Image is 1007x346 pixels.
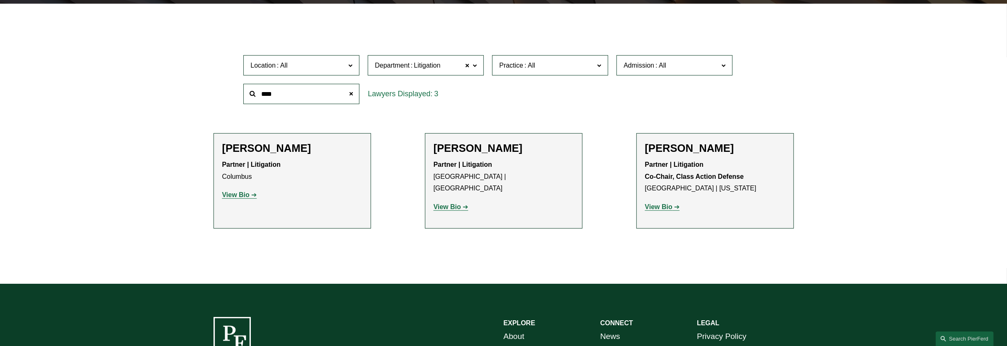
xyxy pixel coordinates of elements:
span: 3 [434,90,438,98]
strong: LEGAL [697,319,719,327]
strong: Partner | Litigation [222,161,281,168]
a: View Bio [434,203,468,210]
span: Practice [499,62,523,69]
span: Department [375,62,410,69]
a: View Bio [222,191,257,198]
a: News [600,329,620,344]
strong: View Bio [434,203,461,210]
a: About [504,329,524,344]
h2: [PERSON_NAME] [434,142,574,155]
p: Columbus [222,159,362,183]
a: Privacy Policy [697,329,746,344]
strong: View Bio [645,203,672,210]
strong: Partner | Litigation Co-Chair, Class Action Defense [645,161,744,180]
h2: [PERSON_NAME] [645,142,785,155]
p: [GEOGRAPHIC_DATA] | [US_STATE] [645,159,785,195]
strong: CONNECT [600,319,633,327]
span: Litigation [414,60,440,71]
strong: View Bio [222,191,250,198]
strong: EXPLORE [504,319,535,327]
span: Admission [624,62,654,69]
h2: [PERSON_NAME] [222,142,362,155]
p: [GEOGRAPHIC_DATA] | [GEOGRAPHIC_DATA] [434,159,574,195]
a: View Bio [645,203,680,210]
strong: Partner | Litigation [434,161,492,168]
a: Search this site [936,331,994,346]
span: Location [250,62,276,69]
